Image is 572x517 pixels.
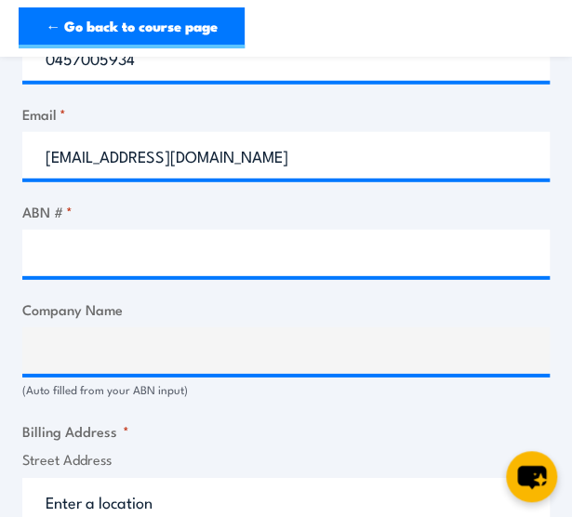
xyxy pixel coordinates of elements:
[22,381,550,399] div: (Auto filled from your ABN input)
[22,449,550,471] label: Street Address
[22,420,129,442] legend: Billing Address
[22,201,550,222] label: ABN #
[19,7,245,48] a: ← Go back to course page
[22,103,550,125] label: Email
[22,298,550,320] label: Company Name
[506,451,557,502] button: chat-button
